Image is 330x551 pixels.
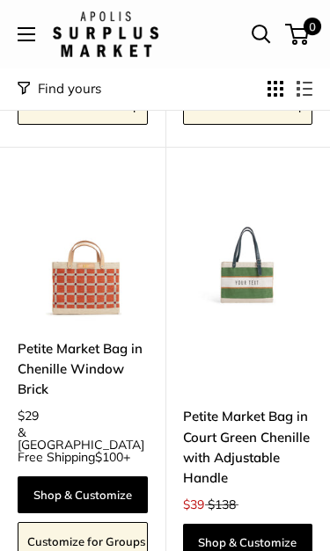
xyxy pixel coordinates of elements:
[95,449,123,465] span: $100
[18,191,148,321] a: Petite Market Bag in Chenille Window BrickPetite Market Bag in Chenille Window Brick
[18,191,148,321] img: Petite Market Bag in Chenille Window Brick
[18,476,148,513] a: Shop & Customize
[252,25,271,44] a: Open search
[268,81,283,97] button: Display products as grid
[18,338,148,400] a: Petite Market Bag in Chenille Window Brick
[18,27,35,41] button: Open menu
[208,497,236,512] span: $138
[183,497,204,512] span: $39
[183,406,313,488] a: Petite Market Bag in Court Green Chenille with Adjustable Handle
[297,81,312,97] button: Display products as list
[18,408,39,424] span: $29
[183,191,313,321] img: description_Our very first Chenille-Jute Market bag
[183,191,313,321] a: description_Our very first Chenille-Jute Market bagdescription_Adjustable Handles for whatever mo...
[53,11,158,56] img: Apolis: Surplus Market
[304,17,321,34] span: 0
[18,426,148,463] span: & [GEOGRAPHIC_DATA] Free Shipping +
[287,24,309,45] a: 0
[18,76,101,101] button: Filter collection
